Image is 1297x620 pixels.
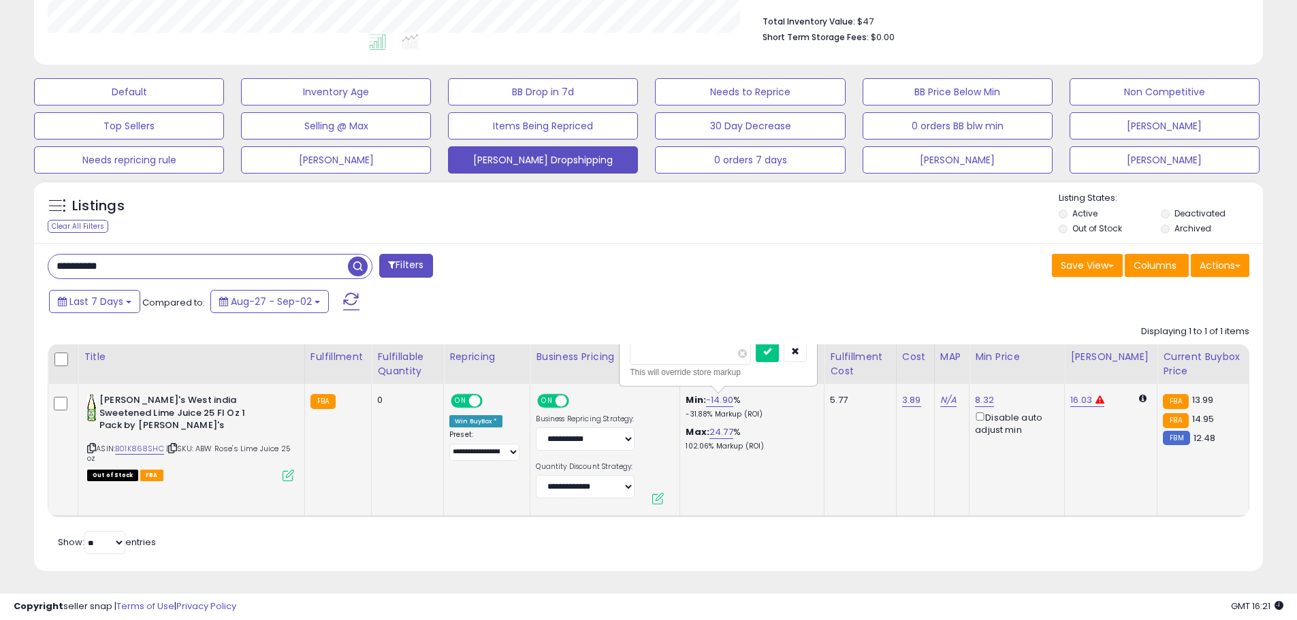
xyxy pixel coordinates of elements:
span: 2025-09-10 16:21 GMT [1231,600,1283,613]
p: Listing States: [1059,192,1263,205]
label: Out of Stock [1072,223,1122,234]
div: Current Buybox Price [1163,350,1243,378]
button: Default [34,78,224,105]
small: FBA [310,394,336,409]
small: FBA [1163,413,1188,428]
span: | SKU: ABW Rose's Lime Juice 25 oz [87,443,291,463]
span: Compared to: [142,296,205,309]
a: B01K868SHC [115,443,164,455]
a: 24.77 [709,425,733,439]
a: -14.90 [706,393,733,407]
button: Actions [1191,254,1249,277]
div: [PERSON_NAME] [1070,350,1151,364]
button: [PERSON_NAME] [1070,112,1260,140]
button: 30 Day Decrease [655,112,845,140]
span: 12.48 [1194,431,1216,444]
button: Items Being Repriced [448,112,638,140]
span: ON [452,395,469,407]
span: 13.99 [1192,393,1214,406]
div: Profit [PERSON_NAME] on Min/Max [686,350,818,378]
div: Fulfillment Cost [830,350,891,378]
span: OFF [567,395,589,407]
button: Selling @ Max [241,112,431,140]
p: -31.88% Markup (ROI) [686,410,814,419]
li: $47 [763,12,1239,29]
a: N/A [940,393,957,407]
span: Columns [1134,259,1176,272]
div: Preset: [449,430,519,461]
button: Aug-27 - Sep-02 [210,290,329,313]
div: Title [84,350,299,364]
div: Min Price [975,350,1059,364]
div: ASIN: [87,394,294,480]
button: Last 7 Days [49,290,140,313]
div: % [686,426,814,451]
button: [PERSON_NAME] Dropshipping [448,146,638,174]
div: This will override store markup [630,365,807,379]
strong: Copyright [14,600,63,613]
a: 3.89 [902,393,921,407]
label: Deactivated [1174,208,1226,219]
small: FBM [1163,431,1189,445]
button: Top Sellers [34,112,224,140]
span: Aug-27 - Sep-02 [231,295,312,308]
a: 16.03 [1070,393,1092,407]
button: [PERSON_NAME] [241,146,431,174]
div: Win BuyBox * [449,415,502,427]
button: Columns [1125,254,1189,277]
div: Business Pricing [536,350,674,364]
div: Fulfillment [310,350,366,364]
button: Needs to Reprice [655,78,845,105]
span: ON [539,395,556,407]
div: Repricing [449,350,524,364]
button: 0 orders BB blw min [863,112,1053,140]
button: Filters [379,254,432,278]
span: $0.00 [871,31,895,44]
a: Terms of Use [116,600,174,613]
b: Min: [686,393,706,406]
span: Show: entries [58,536,156,549]
div: Cost [902,350,929,364]
b: Total Inventory Value: [763,16,855,27]
label: Quantity Discount Strategy: [536,462,635,472]
button: BB Drop in 7d [448,78,638,105]
div: 0 [377,394,433,406]
label: Archived [1174,223,1211,234]
h5: Listings [72,197,125,216]
div: seller snap | | [14,600,236,613]
button: Non Competitive [1070,78,1260,105]
b: Max: [686,425,709,438]
span: All listings that are currently out of stock and unavailable for purchase on Amazon [87,470,138,481]
b: Short Term Storage Fees: [763,31,869,43]
button: [PERSON_NAME] [863,146,1053,174]
button: [PERSON_NAME] [1070,146,1260,174]
div: Fulfillable Quantity [377,350,438,378]
div: Disable auto adjust min [975,410,1054,436]
label: Active [1072,208,1098,219]
span: OFF [481,395,502,407]
small: FBA [1163,394,1188,409]
button: Save View [1052,254,1123,277]
b: [PERSON_NAME]'s West india Sweetened Lime Juice 25 Fl Oz 1 Pack by [PERSON_NAME]'s [99,394,265,436]
span: FBA [140,470,163,481]
button: Needs repricing rule [34,146,224,174]
img: 31xRHldMpmL._SL40_.jpg [87,394,96,421]
a: 8.32 [975,393,994,407]
p: 102.06% Markup (ROI) [686,442,814,451]
label: Business Repricing Strategy: [536,414,635,424]
div: MAP [940,350,963,364]
button: Inventory Age [241,78,431,105]
div: 5.77 [830,394,886,406]
span: Last 7 Days [69,295,123,308]
div: Clear All Filters [48,220,108,233]
button: 0 orders 7 days [655,146,845,174]
span: 14.95 [1192,412,1215,425]
div: % [686,394,814,419]
button: BB Price Below Min [863,78,1053,105]
div: Displaying 1 to 1 of 1 items [1141,325,1249,338]
a: Privacy Policy [176,600,236,613]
